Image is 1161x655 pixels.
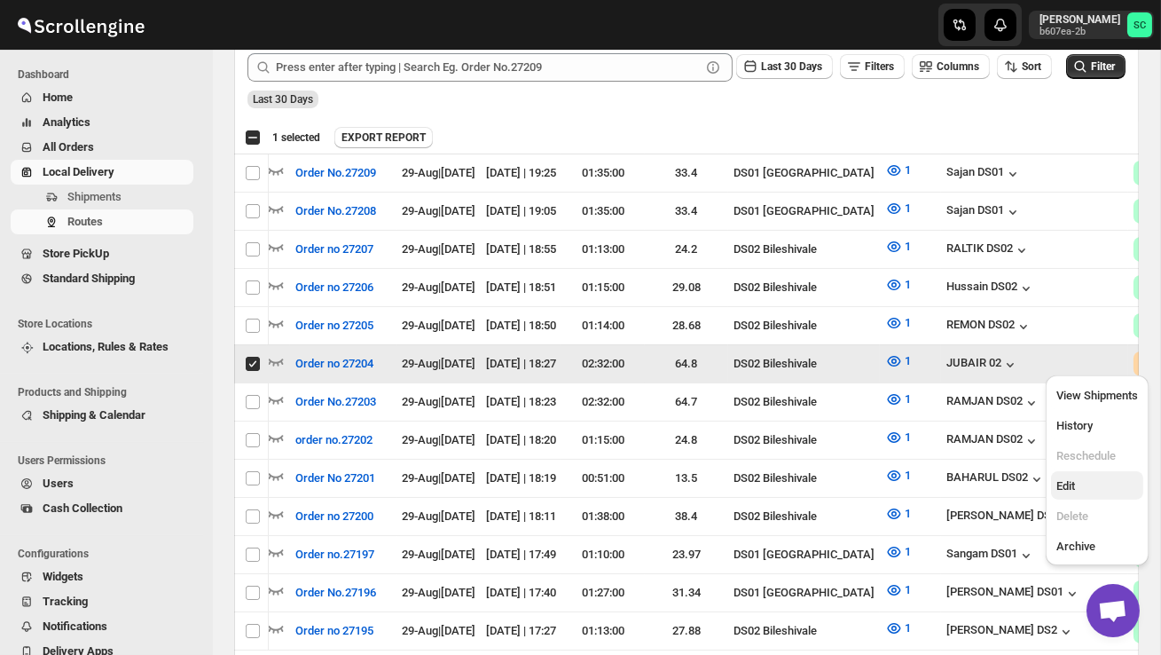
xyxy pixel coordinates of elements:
[14,3,147,47] img: ScrollEngine
[875,500,922,528] button: 1
[946,356,1019,374] button: JUBAIR 02
[567,470,639,487] div: 00:51:00
[486,393,556,411] div: [DATE] | 18:23
[285,579,387,607] button: Order No.27196
[650,508,723,525] div: 38.4
[946,432,1040,450] button: RAMJAN DS02
[295,202,376,220] span: Order No.27208
[946,394,1040,412] div: RAMJAN DS02
[18,317,200,331] span: Store Locations
[486,317,556,335] div: [DATE] | 18:50
[285,159,387,187] button: Order No.27209
[11,185,193,209] button: Shipments
[946,547,1035,564] button: Sangam DS01
[905,430,911,444] span: 1
[1056,389,1138,402] span: View Shipments
[341,130,426,145] span: EXPORT REPORT
[567,622,639,640] div: 01:13:00
[285,197,387,225] button: Order No.27208
[567,279,639,296] div: 01:15:00
[946,203,1022,221] button: Sajan DS01
[43,477,74,490] span: Users
[840,54,905,79] button: Filters
[285,426,383,454] button: order no.27202
[486,508,556,525] div: [DATE] | 18:11
[946,241,1031,259] div: RALTIK DS02
[486,164,556,182] div: [DATE] | 19:25
[1056,509,1088,523] span: Delete
[875,194,922,223] button: 1
[567,431,639,449] div: 01:15:00
[905,201,911,215] span: 1
[946,623,1075,641] button: [PERSON_NAME] DS2
[650,355,723,373] div: 64.8
[486,431,556,449] div: [DATE] | 18:20
[733,393,875,411] div: DS02 Bileshivale
[402,509,475,523] span: 29-Aug | [DATE]
[43,408,145,422] span: Shipping & Calendar
[567,546,639,564] div: 01:10:00
[733,241,875,258] div: DS02 Bileshivale
[486,470,556,487] div: [DATE] | 18:19
[11,471,193,496] button: Users
[761,60,822,73] span: Last 30 Days
[295,470,375,487] span: Order No 27201
[650,546,723,564] div: 23.97
[18,385,200,399] span: Products and Shipping
[1066,54,1126,79] button: Filter
[295,279,373,296] span: Order no 27206
[905,469,911,482] span: 1
[11,496,193,521] button: Cash Collection
[1039,12,1120,27] p: [PERSON_NAME]
[875,309,922,337] button: 1
[402,433,475,446] span: 29-Aug | [DATE]
[402,204,475,217] span: 29-Aug | [DATE]
[1029,11,1154,39] button: User menu
[285,617,384,645] button: Order no 27195
[486,584,556,602] div: [DATE] | 17:40
[276,53,701,82] input: Press enter after typing | Search Eg. Order No.27209
[402,280,475,294] span: 29-Aug | [DATE]
[285,388,387,416] button: Order No.27203
[733,508,875,525] div: DS02 Bileshivale
[905,240,911,253] span: 1
[295,317,373,335] span: Order no 27205
[875,233,922,261] button: 1
[285,464,386,493] button: Order No 27201
[11,85,193,110] button: Home
[486,355,556,373] div: [DATE] | 18:27
[486,241,556,258] div: [DATE] | 18:55
[946,470,1046,488] button: BAHARUL DS02
[875,576,922,604] button: 1
[285,541,385,569] button: Order no.27197
[905,278,911,291] span: 1
[567,355,639,373] div: 02:32:00
[43,619,107,633] span: Notifications
[272,130,320,145] span: 1 selected
[402,242,475,256] span: 29-Aug | [DATE]
[486,279,556,296] div: [DATE] | 18:51
[650,431,723,449] div: 24.8
[67,190,122,203] span: Shipments
[11,564,193,589] button: Widgets
[567,584,639,602] div: 01:27:00
[736,54,833,79] button: Last 30 Days
[43,165,114,178] span: Local Delivery
[11,589,193,614] button: Tracking
[650,202,723,220] div: 33.4
[43,501,122,515] span: Cash Collection
[650,622,723,640] div: 27.88
[1056,540,1095,553] span: Archive
[997,54,1052,79] button: Sort
[733,584,875,602] div: DS01 [GEOGRAPHIC_DATA]
[253,93,313,106] span: Last 30 Days
[402,166,475,179] span: 29-Aug | [DATE]
[285,312,384,340] button: Order no 27205
[1091,60,1115,73] span: Filter
[946,280,1035,297] button: Hussain DS02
